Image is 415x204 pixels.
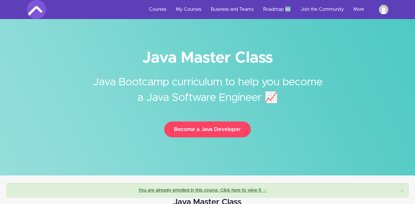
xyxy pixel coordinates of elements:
[27,51,388,65] h1: Java Master Class
[89,65,327,106] h2: Java Bootcamp curriculum to help you become a Java Software Engineer 📈
[138,188,267,193] a: You are already enrolled in this course. Click here to view it →
[379,5,388,14] img: a.afkir97@gmail.com
[400,188,404,194] button: Close
[164,122,251,137] button: Become a Java Developer
[400,188,404,194] span: ×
